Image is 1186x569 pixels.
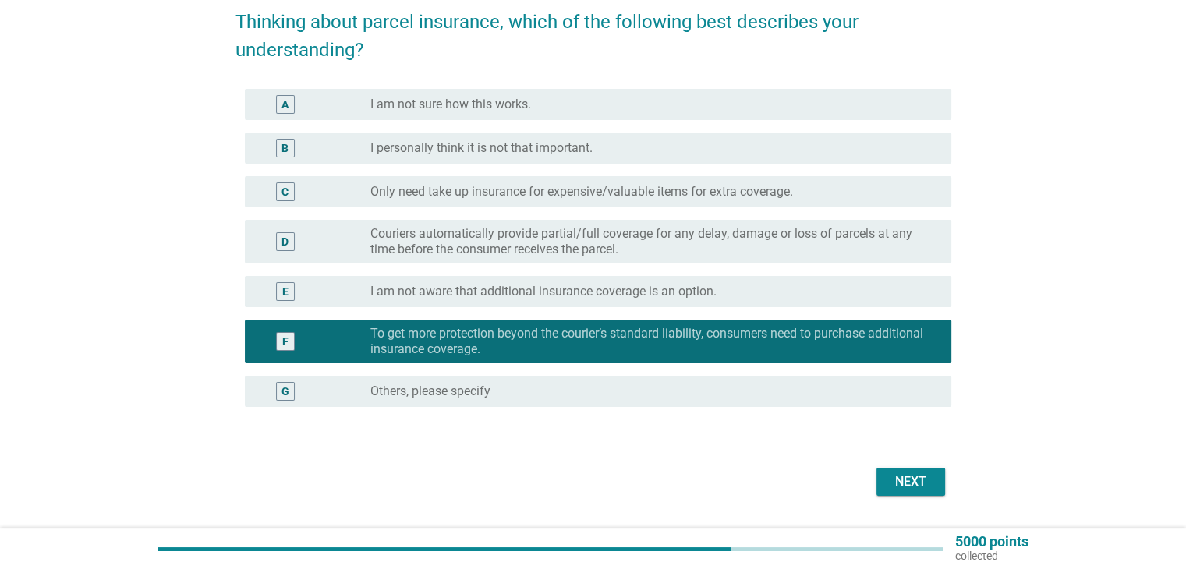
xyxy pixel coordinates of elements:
[370,140,593,156] label: I personally think it is not that important.
[370,284,717,299] label: I am not aware that additional insurance coverage is an option.
[370,184,793,200] label: Only need take up insurance for expensive/valuable items for extra coverage.
[370,383,490,399] label: Others, please specify
[281,234,289,250] div: D
[955,549,1028,563] p: collected
[281,184,289,200] div: C
[370,226,926,257] label: Couriers automatically provide partial/full coverage for any delay, damage or loss of parcels at ...
[282,334,289,350] div: F
[281,383,289,400] div: G
[281,97,289,113] div: A
[282,284,289,300] div: E
[370,97,531,112] label: I am not sure how this works.
[370,326,926,357] label: To get more protection beyond the courier’s standard liability, consumers need to purchase additi...
[889,472,933,491] div: Next
[876,468,945,496] button: Next
[281,140,289,157] div: B
[955,535,1028,549] p: 5000 points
